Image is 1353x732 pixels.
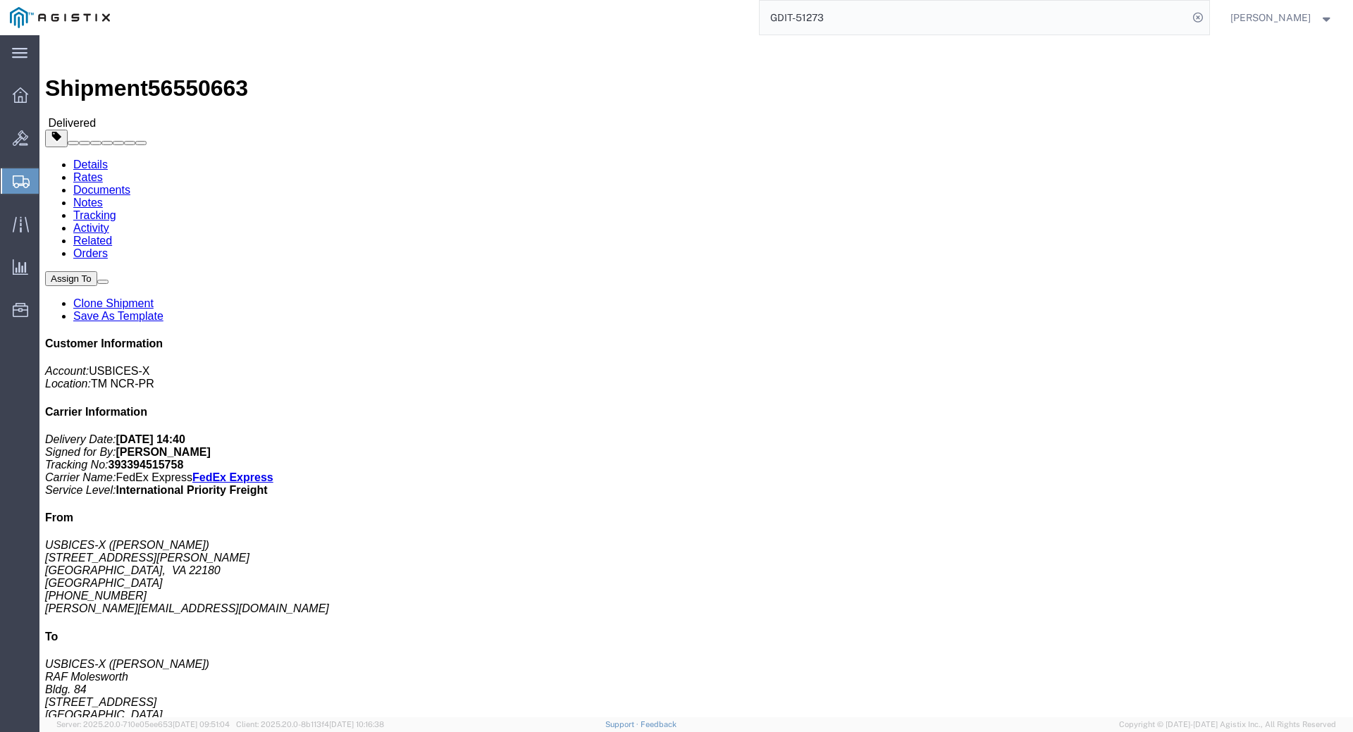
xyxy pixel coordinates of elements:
[1230,9,1334,26] button: [PERSON_NAME]
[605,720,641,728] a: Support
[641,720,676,728] a: Feedback
[236,720,384,728] span: Client: 2025.20.0-8b113f4
[329,720,384,728] span: [DATE] 10:16:38
[1230,10,1311,25] span: Stuart Packer
[1119,719,1336,731] span: Copyright © [DATE]-[DATE] Agistix Inc., All Rights Reserved
[56,720,230,728] span: Server: 2025.20.0-710e05ee653
[39,35,1353,717] iframe: FS Legacy Container
[10,7,110,28] img: logo
[173,720,230,728] span: [DATE] 09:51:04
[760,1,1188,35] input: Search for shipment number, reference number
